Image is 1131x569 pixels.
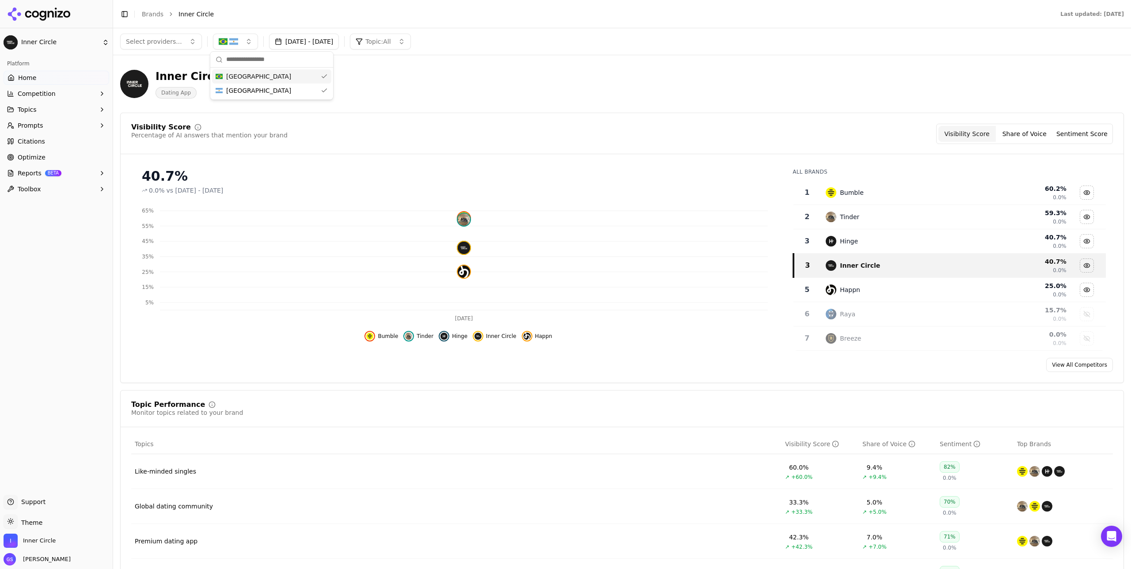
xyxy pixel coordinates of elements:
img: inner circle [458,242,470,254]
div: Inner Circle [840,261,880,270]
span: 0.0% [1053,291,1066,298]
button: Hide tinder data [403,331,433,341]
span: 0.0% [1053,315,1066,322]
span: Prompts [18,121,43,130]
img: Argentina [229,37,238,46]
span: Theme [18,519,42,526]
tspan: 25% [142,269,154,275]
img: happn [524,333,531,340]
button: Hide bumble data [1080,186,1094,200]
nav: breadcrumb [142,10,1043,19]
div: 40.7% [142,168,775,184]
img: tinder [458,213,470,226]
span: 0.0% [149,186,165,195]
img: breeze [826,333,836,344]
span: Happn [535,333,552,340]
span: +7.0% [869,543,887,550]
img: Inner Circle [120,70,148,98]
span: Inner Circle [21,38,99,46]
tr: 1bumbleBumble60.2%0.0%Hide bumble data [793,181,1106,205]
div: Happn [840,285,860,294]
div: 9.4% [867,463,883,472]
button: Share of Voice [996,126,1053,142]
div: Sentiment [940,440,980,448]
span: Optimize [18,153,46,162]
button: Prompts [4,118,109,133]
img: bumble [458,212,470,224]
tr: 2tinderTinder59.3%0.0%Hide tinder data [793,205,1106,229]
button: Show breeze data [1080,331,1094,345]
div: Like-minded singles [135,467,196,476]
button: ReportsBETA [4,166,109,180]
th: sentiment [936,434,1013,454]
th: Topics [131,434,782,454]
img: inner circle [1054,466,1065,477]
span: Topics [135,440,154,448]
div: 70% [940,496,960,508]
span: Hinge [452,333,467,340]
button: Show raya data [1080,307,1094,321]
div: 42.3% [789,533,808,542]
div: Visibility Score [131,124,191,131]
span: Inner Circle [486,333,516,340]
img: tinder [1029,466,1040,477]
div: All Brands [793,168,1106,175]
img: Brazil [216,73,223,80]
img: Inner Circle [4,534,18,548]
div: Breeze [840,334,861,343]
button: Sentiment Score [1053,126,1111,142]
tspan: 45% [142,238,154,244]
tspan: 65% [142,208,154,214]
span: Tinder [417,333,433,340]
th: visibilityScore [782,434,859,454]
div: Data table [793,181,1106,351]
img: hinge [440,333,448,340]
span: ↗ [862,474,867,481]
tspan: 5% [145,300,154,306]
img: bumble [1029,501,1040,512]
img: tinder [826,212,836,222]
button: Hide hinge data [1080,234,1094,248]
button: Topics [4,102,109,117]
div: 5.0% [867,498,883,507]
span: 0.0% [1053,267,1066,274]
tr: 7breezeBreeze0.0%0.0%Show breeze data [793,326,1106,351]
img: tinder [405,333,412,340]
button: Competition [4,87,109,101]
div: 60.0% [789,463,808,472]
div: 25.0 % [984,281,1066,290]
a: Home [4,71,109,85]
div: 33.3% [789,498,808,507]
span: Bumble [378,333,398,340]
span: Inner Circle [23,537,56,545]
img: raya [826,309,836,319]
button: Hide happn data [1080,283,1094,297]
span: Home [18,73,36,82]
img: tinder [1017,501,1028,512]
span: Toolbox [18,185,41,193]
button: Open user button [4,553,71,565]
th: Top Brands [1013,434,1113,454]
img: hinge [826,236,836,247]
div: 82% [940,461,960,473]
div: Open Intercom Messenger [1101,526,1122,547]
span: 0.0% [1053,243,1066,250]
div: Bumble [840,188,864,197]
div: 60.2 % [984,184,1066,193]
span: ↗ [862,508,867,516]
div: 0.0 % [984,330,1066,339]
span: 0.0% [1053,340,1066,347]
div: 7.0% [867,533,883,542]
tr: 3inner circleInner Circle40.7%0.0%Hide inner circle data [793,254,1106,278]
div: Topic Performance [131,401,205,408]
a: Citations [4,134,109,148]
div: 59.3 % [984,209,1066,217]
img: hinge [1042,466,1052,477]
a: Optimize [4,150,109,164]
img: bumble [366,333,373,340]
img: Argentina [216,87,223,94]
span: +42.3% [791,543,812,550]
div: Premium dating app [135,537,197,546]
span: Topic: All [365,37,391,46]
span: 0.0% [1053,194,1066,201]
